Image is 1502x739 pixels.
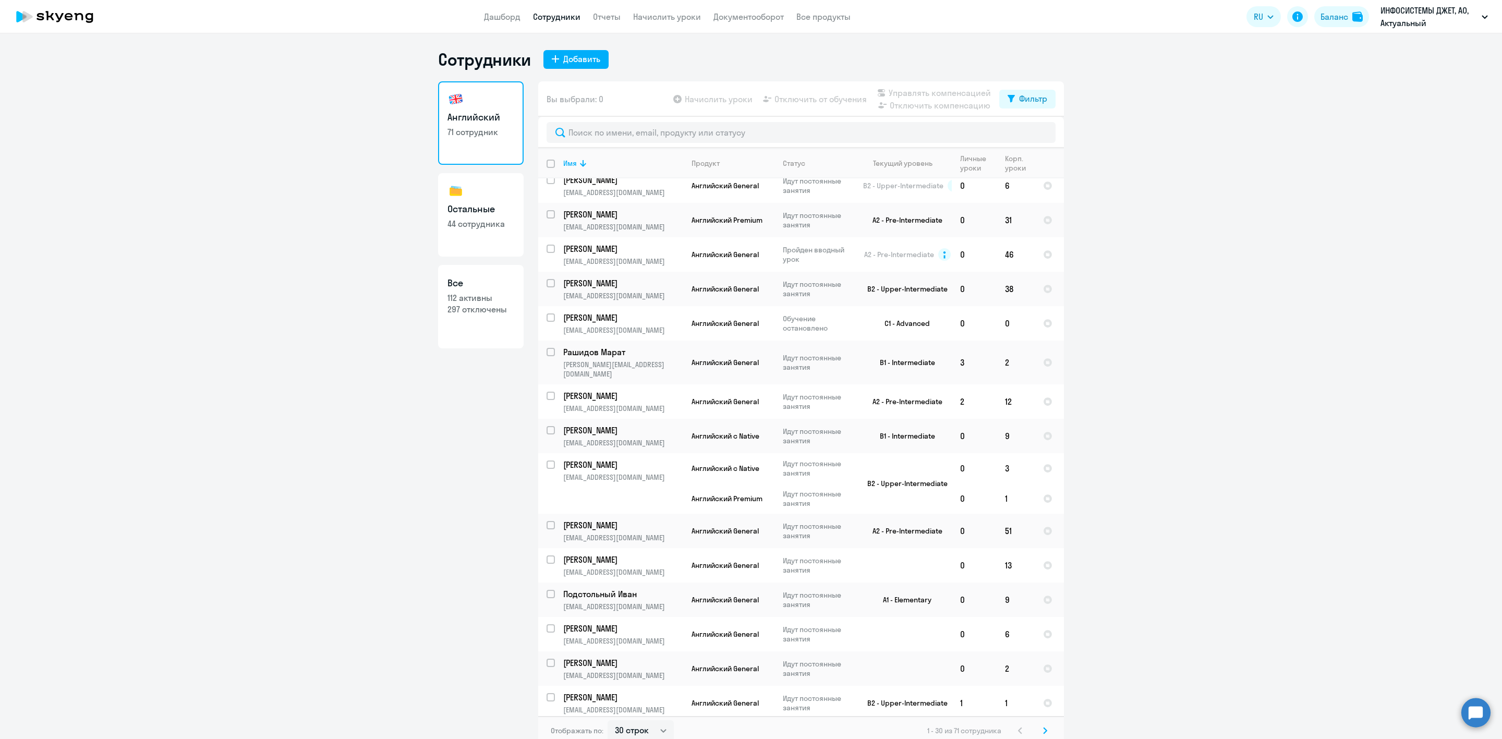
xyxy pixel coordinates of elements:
[713,11,784,22] a: Документооборот
[563,425,681,436] p: [PERSON_NAME]
[563,188,683,197] p: [EMAIL_ADDRESS][DOMAIN_NAME]
[563,588,681,600] p: Подстольный Иван
[692,319,759,328] span: Английский General
[692,159,720,168] div: Продукт
[855,686,952,720] td: B2 - Upper-Intermediate
[783,353,854,372] p: Идут постоянные занятия
[997,168,1035,203] td: 6
[692,664,759,673] span: Английский General
[563,390,681,402] p: [PERSON_NAME]
[563,567,683,577] p: [EMAIL_ADDRESS][DOMAIN_NAME]
[1254,10,1263,23] span: RU
[783,590,854,609] p: Идут постоянные занятия
[563,312,681,323] p: [PERSON_NAME]
[563,459,681,470] p: [PERSON_NAME]
[447,202,514,216] h3: Остальные
[563,243,683,255] a: [PERSON_NAME]
[783,459,854,478] p: Идут постоянные занятия
[692,464,759,473] span: Английский с Native
[447,111,514,124] h3: Английский
[952,272,997,306] td: 0
[692,284,759,294] span: Английский General
[692,397,759,406] span: Английский General
[1314,6,1369,27] button: Балансbalance
[563,459,683,470] a: [PERSON_NAME]
[783,556,854,575] p: Идут постоянные занятия
[863,181,943,190] span: B2 - Upper-Intermediate
[952,306,997,341] td: 0
[952,341,997,384] td: 3
[855,453,952,514] td: B2 - Upper-Intermediate
[997,686,1035,720] td: 1
[563,692,681,703] p: [PERSON_NAME]
[563,346,683,358] a: Рашидов Марат
[997,548,1035,583] td: 13
[997,651,1035,686] td: 2
[551,726,603,735] span: Отображать по:
[783,427,854,445] p: Идут постоянные занятия
[783,159,805,168] div: Статус
[1005,154,1034,173] div: Корп. уроки
[997,419,1035,453] td: 9
[783,522,854,540] p: Идут постоянные занятия
[783,659,854,678] p: Идут постоянные занятия
[855,583,952,617] td: A1 - Elementary
[563,209,681,220] p: [PERSON_NAME]
[563,53,600,65] div: Добавить
[855,419,952,453] td: B1 - Intermediate
[1375,4,1493,29] button: ИНФОСИСТЕМЫ ДЖЕТ, АО, Актуальный Инфосистемы Джет
[447,183,464,199] img: others
[563,705,683,714] p: [EMAIL_ADDRESS][DOMAIN_NAME]
[563,209,683,220] a: [PERSON_NAME]
[447,218,514,229] p: 44 сотрудника
[855,384,952,419] td: A2 - Pre-Intermediate
[952,483,997,514] td: 0
[563,623,681,634] p: [PERSON_NAME]
[997,583,1035,617] td: 9
[692,561,759,570] span: Английский General
[563,277,681,289] p: [PERSON_NAME]
[563,636,683,646] p: [EMAIL_ADDRESS][DOMAIN_NAME]
[633,11,701,22] a: Начислить уроки
[796,11,851,22] a: Все продукты
[563,174,683,186] a: [PERSON_NAME]
[547,93,603,105] span: Вы выбрали: 0
[952,168,997,203] td: 0
[563,404,683,413] p: [EMAIL_ADDRESS][DOMAIN_NAME]
[447,304,514,315] p: 297 отключены
[1352,11,1363,22] img: balance
[952,453,997,483] td: 0
[447,292,514,304] p: 112 активны
[593,11,621,22] a: Отчеты
[997,514,1035,548] td: 51
[438,173,524,257] a: Остальные44 сотрудника
[692,431,759,441] span: Английский с Native
[692,358,759,367] span: Английский General
[447,126,514,138] p: 71 сотрудник
[563,438,683,447] p: [EMAIL_ADDRESS][DOMAIN_NAME]
[543,50,609,69] button: Добавить
[997,341,1035,384] td: 2
[999,90,1056,108] button: Фильтр
[692,494,762,503] span: Английский Premium
[863,159,951,168] div: Текущий уровень
[563,623,683,634] a: [PERSON_NAME]
[563,243,681,255] p: [PERSON_NAME]
[563,602,683,611] p: [EMAIL_ADDRESS][DOMAIN_NAME]
[563,174,681,186] p: [PERSON_NAME]
[563,671,683,680] p: [EMAIL_ADDRESS][DOMAIN_NAME]
[563,533,683,542] p: [EMAIL_ADDRESS][DOMAIN_NAME]
[783,280,854,298] p: Идут постоянные занятия
[692,629,759,639] span: Английский General
[692,698,759,708] span: Английский General
[855,272,952,306] td: B2 - Upper-Intermediate
[960,154,996,173] div: Личные уроки
[563,425,683,436] a: [PERSON_NAME]
[484,11,520,22] a: Дашборд
[1380,4,1477,29] p: ИНФОСИСТЕМЫ ДЖЕТ, АО, Актуальный Инфосистемы Джет
[952,419,997,453] td: 0
[927,726,1001,735] span: 1 - 30 из 71 сотрудника
[563,159,577,168] div: Имя
[952,548,997,583] td: 0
